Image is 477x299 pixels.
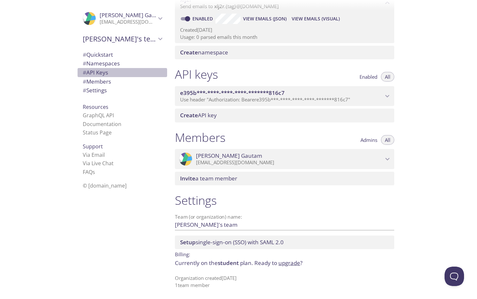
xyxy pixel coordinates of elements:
[83,69,86,76] span: #
[92,168,95,176] span: s
[289,14,342,24] button: View Emails (Visual)
[180,49,228,56] span: namespace
[83,86,107,94] span: Settings
[175,236,394,249] div: Setup SSO
[381,72,394,82] button: All
[196,159,383,166] p: [EMAIL_ADDRESS][DOMAIN_NAME]
[175,214,242,219] label: Team (or organization) name:
[83,143,103,150] span: Support
[83,129,112,136] a: Status Page
[175,259,394,267] p: Currently on the plan.
[175,249,394,259] p: Billing:
[78,77,167,86] div: Members
[196,152,262,159] span: [PERSON_NAME] Gautam
[175,67,218,82] h1: API keys
[83,51,86,58] span: #
[78,68,167,77] div: API Keys
[83,60,120,67] span: Namespaces
[254,259,302,267] span: Ready to ?
[218,259,239,267] span: student
[175,149,394,169] div: Parshant Gautam
[83,103,108,110] span: Resources
[83,151,105,158] a: Via Email
[78,30,167,47] div: Parshant's team
[78,59,167,68] div: Namespaces
[83,182,127,189] span: © [DOMAIN_NAME]
[180,175,237,182] span: a team member
[180,175,195,182] span: Invite
[180,34,389,40] p: Usage: 0 parsed emails this month
[175,172,394,185] div: Invite a team member
[83,78,86,85] span: #
[278,259,300,267] a: upgrade
[78,50,167,59] div: Quickstart
[78,86,167,95] div: Team Settings
[180,27,389,33] p: Created [DATE]
[175,193,394,208] h1: Settings
[175,130,226,145] h1: Members
[356,72,381,82] button: Enabled
[100,19,156,25] p: [EMAIL_ADDRESS][DOMAIN_NAME]
[175,46,394,59] div: Create namespace
[180,49,198,56] span: Create
[83,121,121,128] a: Documentation
[180,238,284,246] span: single-sign-on (SSO) with SAML 2.0
[445,267,464,286] iframe: Help Scout Beacon - Open
[292,15,340,23] span: View Emails (Visual)
[83,78,111,85] span: Members
[83,60,86,67] span: #
[357,135,381,145] button: Admins
[175,109,394,122] div: Create API Key
[83,112,114,119] a: GraphQL API
[180,238,196,246] span: Setup
[175,275,394,289] p: Organization created [DATE] 1 team member
[83,160,114,167] a: Via Live Chat
[83,69,108,76] span: API Keys
[191,16,215,22] a: Enabled
[83,168,95,176] a: FAQ
[83,34,156,43] span: [PERSON_NAME]'s team
[83,86,86,94] span: #
[78,8,167,29] div: Parshant Gautam
[381,135,394,145] button: All
[100,11,166,19] span: [PERSON_NAME] Gautam
[243,15,287,23] span: View Emails (JSON)
[240,14,289,24] button: View Emails (JSON)
[180,111,198,119] span: Create
[83,51,113,58] span: Quickstart
[180,111,217,119] span: API key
